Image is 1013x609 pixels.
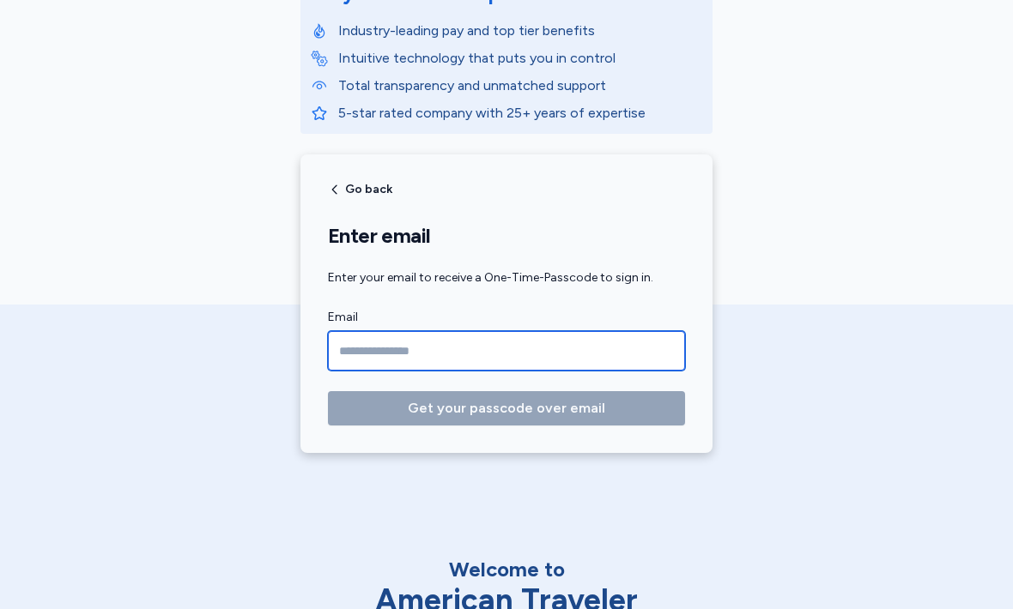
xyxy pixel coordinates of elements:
[408,398,605,419] span: Get your passcode over email
[338,21,702,41] p: Industry-leading pay and top tier benefits
[328,223,685,249] h1: Enter email
[328,269,685,286] div: Enter your email to receive a One-Time-Passcode to sign in.
[328,391,685,425] button: Get your passcode over email
[328,331,685,371] input: Email
[345,184,392,196] span: Go back
[338,103,702,124] p: 5-star rated company with 25+ years of expertise
[328,183,392,196] button: Go back
[326,556,687,583] div: Welcome to
[328,307,685,328] label: Email
[338,48,702,69] p: Intuitive technology that puts you in control
[338,75,702,96] p: Total transparency and unmatched support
